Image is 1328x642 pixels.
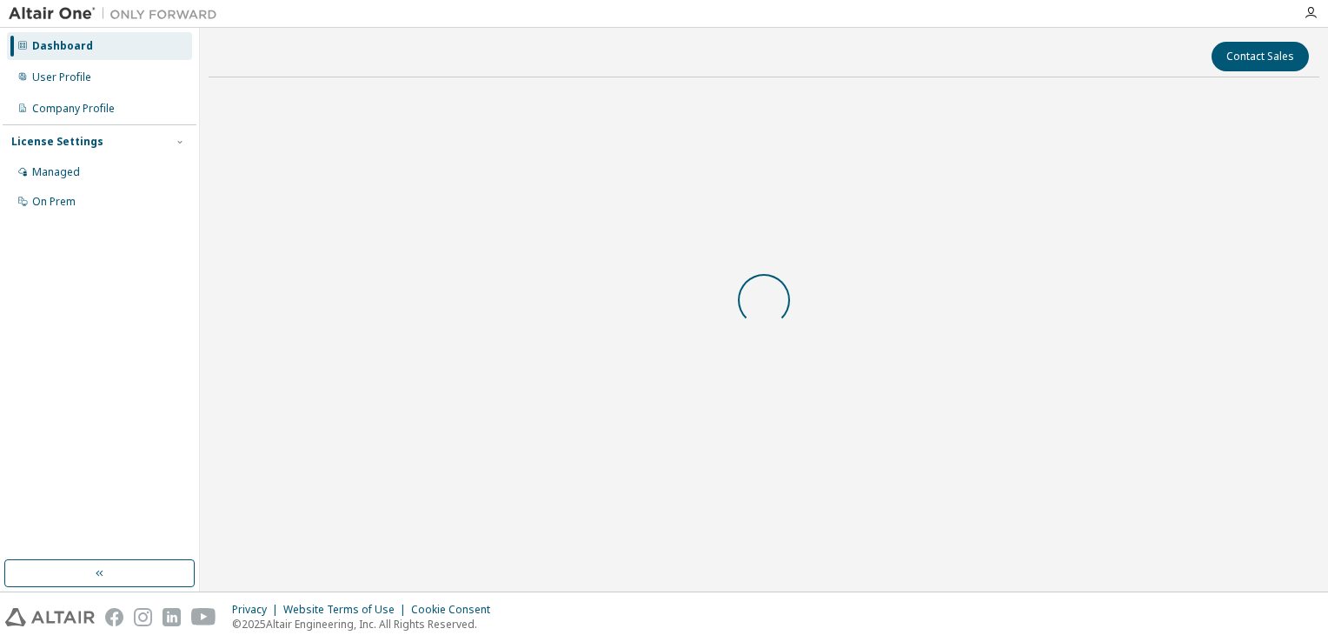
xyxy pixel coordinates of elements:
[105,608,123,626] img: facebook.svg
[411,603,501,617] div: Cookie Consent
[232,617,501,632] p: © 2025 Altair Engineering, Inc. All Rights Reserved.
[134,608,152,626] img: instagram.svg
[9,5,226,23] img: Altair One
[11,135,103,149] div: License Settings
[32,165,80,179] div: Managed
[283,603,411,617] div: Website Terms of Use
[5,608,95,626] img: altair_logo.svg
[32,70,91,84] div: User Profile
[191,608,216,626] img: youtube.svg
[32,39,93,53] div: Dashboard
[32,195,76,209] div: On Prem
[1212,42,1309,71] button: Contact Sales
[232,603,283,617] div: Privacy
[163,608,181,626] img: linkedin.svg
[32,102,115,116] div: Company Profile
